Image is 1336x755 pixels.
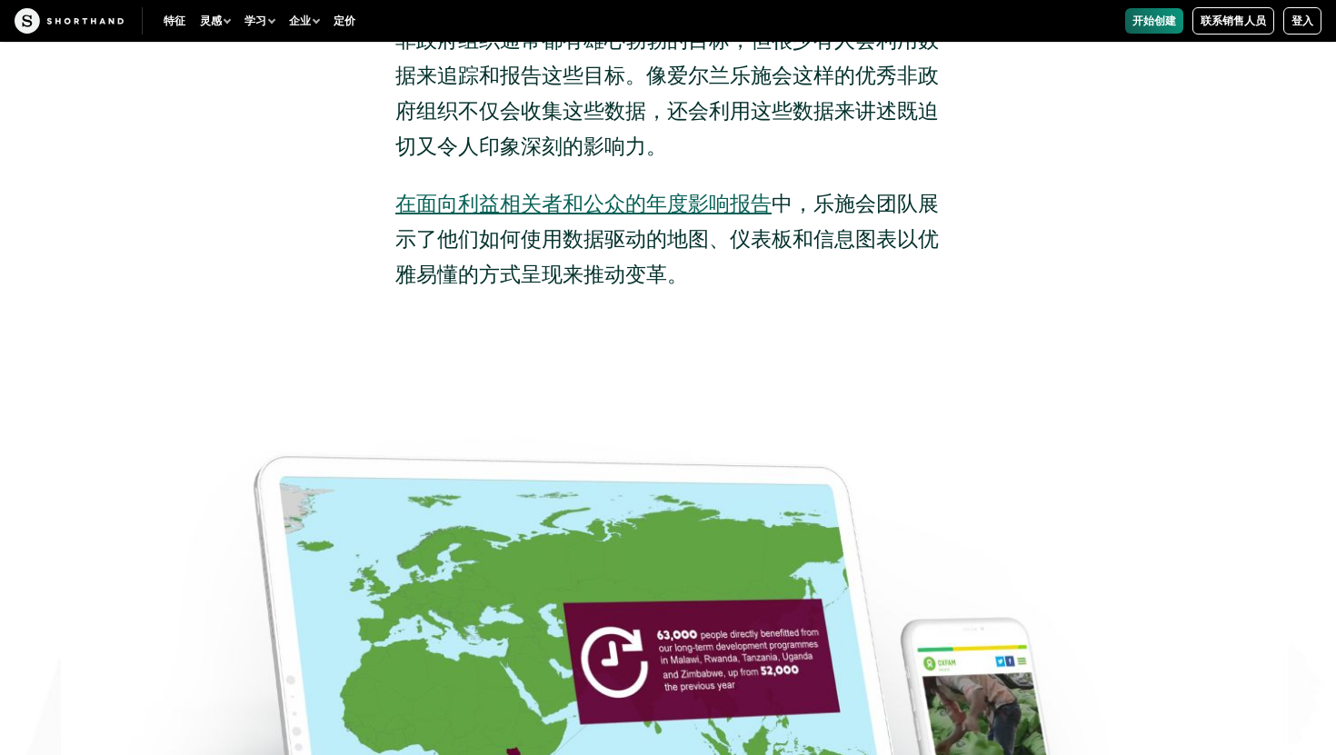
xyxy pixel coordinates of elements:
[326,8,363,34] a: 定价
[1283,7,1321,35] a: 登入
[395,191,772,216] a: 在面向利益相关者和公众的年度影响报告
[282,8,326,34] button: 企业
[1192,7,1274,35] a: 联系销售人员
[395,27,939,159] font: 非政府组织通常都有雄心勃勃的目标，但很少有人会利用数据来追踪和报告这些目标。像爱尔兰乐施会这样的优秀非政府组织不仅会收集这些数据，还会利用这些数据来讲述既迫切又令人印象深刻的影响力。
[334,15,355,27] font: 定价
[1201,15,1266,27] font: 联系销售人员
[15,8,124,34] img: 工艺
[193,8,237,34] button: 灵感
[200,15,222,27] font: 灵感
[1132,15,1176,27] font: 开始创建
[395,191,939,287] font: ，乐施会团队展示了他们如何使用数据驱动的地图、仪表板和信息图表以优雅易懂的方式呈现来推动变革。
[244,15,266,27] font: 学习
[289,15,311,27] font: 企业
[772,191,793,216] font: 中
[1291,15,1313,27] font: 登入
[237,8,282,34] button: 学习
[156,8,193,34] a: 特征
[164,15,185,27] font: 特征
[1125,8,1183,34] a: 开始创建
